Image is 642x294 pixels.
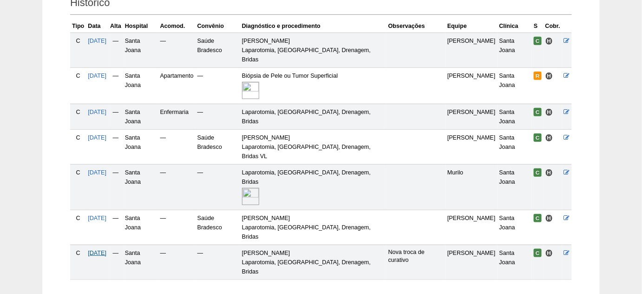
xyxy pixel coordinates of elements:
div: C [72,168,84,177]
td: — [108,245,123,280]
td: [PERSON_NAME] [445,210,498,245]
th: Cobr. [544,20,562,33]
th: Clínica [498,20,532,33]
td: Santa Joana [498,164,532,210]
div: C [72,107,84,117]
td: Santa Joana [123,164,158,210]
td: — [108,164,123,210]
td: [PERSON_NAME] Laparotomia, [GEOGRAPHIC_DATA], Drenagem, Bridas [240,245,387,280]
td: [PERSON_NAME] Laparotomia, [GEOGRAPHIC_DATA], Drenagem, Bridas [240,33,387,67]
td: Laparotomia, [GEOGRAPHIC_DATA], Drenagem, Bridas [240,164,387,210]
td: Murilo [445,164,498,210]
td: — [158,129,196,164]
td: Santa Joana [123,67,158,104]
td: — [108,104,123,129]
td: — [108,67,123,104]
div: C [72,248,84,258]
a: [DATE] [88,250,106,256]
td: [PERSON_NAME] [445,104,498,129]
td: Santa Joana [123,129,158,164]
td: Saúde Bradesco [196,129,240,164]
td: Santa Joana [498,67,532,104]
div: C [72,214,84,223]
td: Biópsia de Pele ou Tumor Superficial [240,67,387,104]
span: Hospital [545,72,553,80]
span: Hospital [545,214,553,222]
td: — [158,33,196,67]
th: Alta [108,20,123,33]
td: — [158,210,196,245]
span: Hospital [545,37,553,45]
th: Data [86,20,108,33]
a: [DATE] [88,73,106,79]
div: C [72,36,84,46]
td: [PERSON_NAME] [445,33,498,67]
td: Saúde Bradesco [196,210,240,245]
td: Santa Joana [123,33,158,67]
td: Santa Joana [498,104,532,129]
td: Laparotomia, [GEOGRAPHIC_DATA], Drenagem, Bridas [240,104,387,129]
a: [DATE] [88,215,106,221]
td: — [108,129,123,164]
th: Hospital [123,20,158,33]
td: — [196,245,240,280]
td: — [196,164,240,210]
td: Enfermaria [158,104,196,129]
td: Santa Joana [498,210,532,245]
td: [PERSON_NAME] Laparotomia, [GEOGRAPHIC_DATA], Drenagem, Bridas [240,210,387,245]
th: Acomod. [158,20,196,33]
td: [PERSON_NAME] Laparotomia, [GEOGRAPHIC_DATA], Drenagem, Bridas VL [240,129,387,164]
td: [PERSON_NAME] [445,129,498,164]
th: Equipe [445,20,498,33]
a: [DATE] [88,109,106,115]
div: C [72,133,84,142]
a: [DATE] [88,134,106,141]
a: [DATE] [88,38,106,44]
td: Santa Joana [123,245,158,280]
span: Reservada [534,72,542,80]
th: Observações [387,20,445,33]
td: — [108,33,123,67]
span: Confirmada [534,134,542,142]
span: Confirmada [534,249,542,257]
td: Santa Joana [123,210,158,245]
td: — [108,210,123,245]
td: — [158,164,196,210]
span: Confirmada [534,214,542,222]
td: [PERSON_NAME] [445,245,498,280]
span: Hospital [545,108,553,116]
span: Confirmada [534,37,542,45]
p: Nova troca de curativo [388,248,444,264]
th: Convênio [196,20,240,33]
span: Confirmada [534,108,542,116]
td: Saúde Bradesco [196,33,240,67]
td: — [158,245,196,280]
th: Diagnóstico e procedimento [240,20,387,33]
td: Santa Joana [498,129,532,164]
span: Confirmada [534,168,542,177]
td: Santa Joana [498,245,532,280]
span: Hospital [545,249,553,257]
td: [PERSON_NAME] [445,67,498,104]
td: Santa Joana [123,104,158,129]
a: [DATE] [88,169,106,176]
div: C [72,71,84,80]
td: — [196,104,240,129]
th: S [532,20,544,33]
td: Santa Joana [498,33,532,67]
span: Hospital [545,169,553,177]
td: — [196,67,240,104]
td: Apartamento [158,67,196,104]
th: Tipo [70,20,86,33]
span: Hospital [545,134,553,142]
